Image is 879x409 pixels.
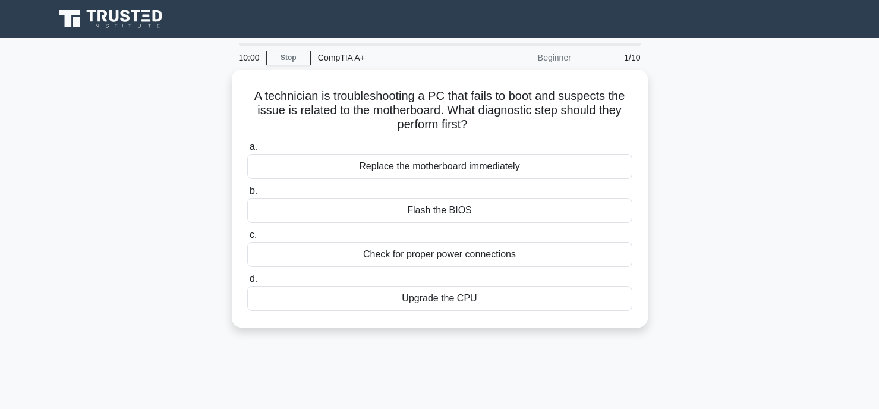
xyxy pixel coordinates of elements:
h5: A technician is troubleshooting a PC that fails to boot and suspects the issue is related to the ... [246,89,634,133]
div: CompTIA A+ [311,46,474,70]
div: Upgrade the CPU [247,286,632,311]
span: a. [250,141,257,152]
div: Flash the BIOS [247,198,632,223]
span: c. [250,229,257,240]
div: 10:00 [232,46,266,70]
div: 1/10 [578,46,648,70]
div: Check for proper power connections [247,242,632,267]
a: Stop [266,51,311,65]
div: Replace the motherboard immediately [247,154,632,179]
span: d. [250,273,257,284]
span: b. [250,185,257,196]
div: Beginner [474,46,578,70]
